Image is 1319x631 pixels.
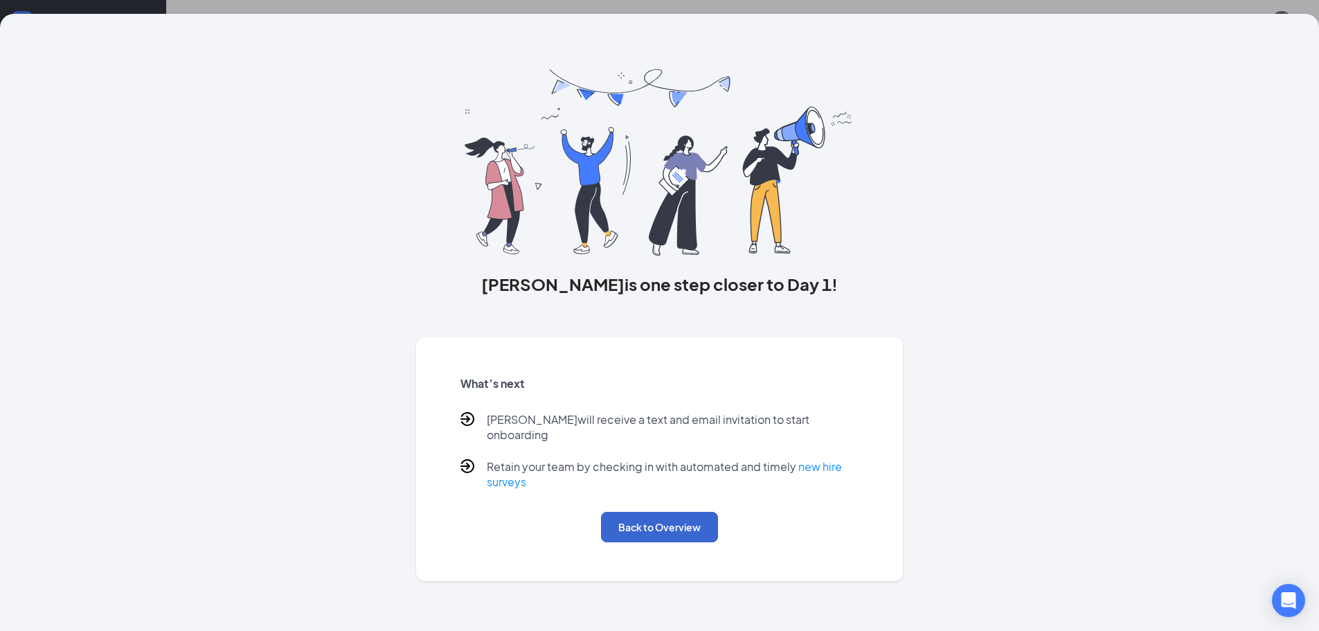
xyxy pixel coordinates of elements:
[1272,584,1305,617] div: Open Intercom Messenger
[487,459,842,489] a: new hire surveys
[487,412,859,443] p: [PERSON_NAME] will receive a text and email invitation to start onboarding
[465,69,854,256] img: you are all set
[416,272,904,296] h3: [PERSON_NAME] is one step closer to Day 1!
[601,512,718,542] button: Back to Overview
[460,376,859,391] h5: What’s next
[487,459,859,490] p: Retain your team by checking in with automated and timely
